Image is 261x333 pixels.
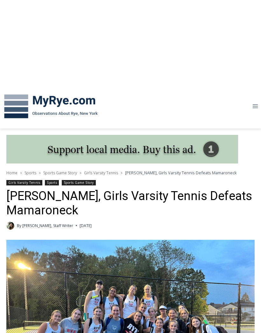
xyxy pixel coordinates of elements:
nav: Breadcrumbs [6,170,255,176]
h1: [PERSON_NAME], Girls Varsity Tennis Defeats Mamaroneck [6,189,255,218]
a: Sports [45,180,59,185]
a: Home [6,170,18,176]
a: Girls Varsity Tennis [84,170,118,176]
time: [DATE] [80,223,92,229]
a: Girls Varsity Tennis [6,180,42,185]
a: [PERSON_NAME], Staff Writer [22,223,73,228]
img: (PHOTO: MyRye.com Intern and Editor Tucker Smith. Contributed.)Tucker Smith, MyRye.com [6,222,14,230]
span: > [39,171,41,175]
button: Open menu [249,101,261,111]
img: support local media, buy this ad [6,135,238,163]
a: Sports Game Story [43,170,77,176]
span: > [121,171,123,175]
a: Author image [6,222,14,230]
a: Sports Game Story [62,180,96,185]
span: > [20,171,22,175]
a: Sports [25,170,36,176]
span: [PERSON_NAME], Girls Varsity Tennis Defeats Mamaroneck [125,170,237,176]
span: By [17,223,21,229]
span: > [80,171,81,175]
